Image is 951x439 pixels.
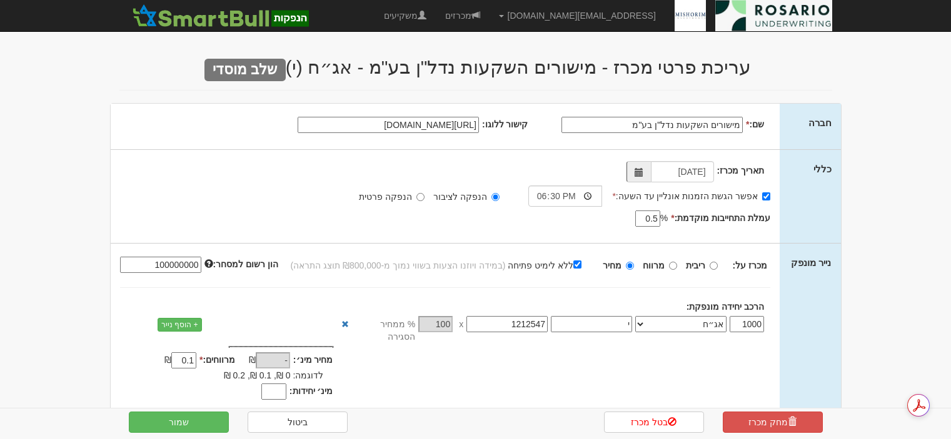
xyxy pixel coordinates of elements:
a: בטל מכרז [604,412,704,433]
strong: ריבית [686,260,705,270]
strong: הרכב יחידה מונפקת: [687,302,764,312]
input: הנפקה פרטית [416,193,425,201]
label: שם: [746,118,764,131]
a: + הוסף נייר [158,318,202,332]
div: ₪ [141,353,199,368]
a: מחק מכרז [723,412,823,433]
input: כמות [730,316,764,332]
span: שלב מוסדי [204,59,286,81]
span: % ממחיר הסגירה [353,318,415,343]
input: מרווח [669,262,677,270]
div: ₪ [235,353,293,368]
button: שמור [129,412,229,433]
input: ללא לימיט פתיחה [573,260,581,269]
label: הון רשום למסחר: [204,258,278,270]
label: עמלת התחייבות מוקדמת: [671,212,770,224]
label: נייר מונפק [791,256,831,269]
strong: מחיר [603,260,621,270]
input: אחוז [418,316,453,332]
img: SmartBull Logo [129,3,313,28]
input: מספר נייר [466,316,548,332]
input: ריבית [710,262,718,270]
label: תאריך מכרז: [717,164,765,177]
label: ללא לימיט פתיחה [508,258,594,272]
span: x [459,318,463,330]
h2: עריכת פרטי מכרז - מישורים השקעות נדל"ן בע"מ - אג״ח (י) [119,57,832,77]
strong: מכרז על: [733,260,768,270]
label: מחיר מינ׳: [293,353,333,366]
label: כללי [813,162,832,175]
strong: מרווח [643,260,665,270]
label: קישור ללוגו: [482,118,528,131]
input: אפשר הגשת הזמנות אונליין עד השעה:* [762,192,770,200]
label: מרווחים: [199,353,235,366]
input: הנפקה לציבור [491,193,500,201]
a: ביטול [248,412,348,433]
label: הנפקה לציבור [433,190,500,203]
label: חברה [808,116,832,129]
label: הנפקה פרטית [359,190,425,203]
span: לדוגמה: 0 ₪, 0.1 ₪, 0.2 ₪ [224,370,324,380]
input: שם הסדרה * [551,316,632,332]
span: (במידה ויוזנו הצעות בשווי נמוך מ-₪800,000 תוצג התראה) [291,260,506,270]
input: מחיר [626,262,634,270]
span: % [660,212,668,224]
label: אפשר הגשת הזמנות אונליין עד השעה: [612,190,770,202]
label: מינ׳ יחידות: [289,385,333,397]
